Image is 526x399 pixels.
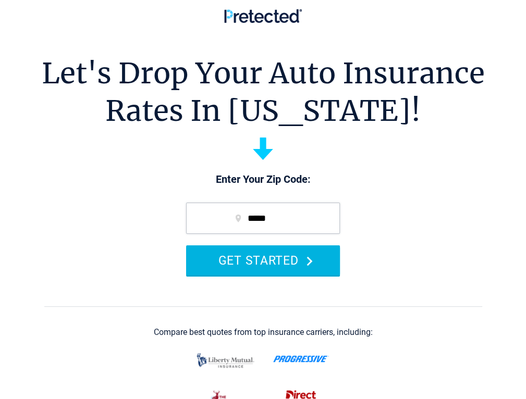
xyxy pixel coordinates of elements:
p: Enter Your Zip Code: [176,172,350,187]
button: GET STARTED [186,245,340,275]
div: Compare best quotes from top insurance carriers, including: [154,328,373,337]
img: liberty [194,348,257,373]
img: Pretected Logo [224,9,302,23]
h1: Let's Drop Your Auto Insurance Rates In [US_STATE]! [42,55,485,130]
input: zip code [186,203,340,234]
img: progressive [273,355,329,363]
